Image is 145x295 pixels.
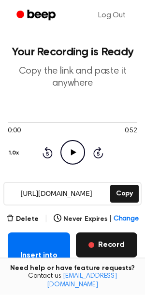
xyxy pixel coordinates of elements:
[76,232,137,257] button: Record
[110,185,139,203] button: Copy
[44,213,48,225] span: |
[6,272,139,289] span: Contact us
[47,273,117,288] a: [EMAIL_ADDRESS][DOMAIN_NAME]
[8,232,70,288] button: Insert into Doc
[8,145,22,161] button: 1.0x
[8,65,137,90] p: Copy the link and paste it anywhere
[109,214,112,224] span: |
[8,46,137,58] h1: Your Recording is Ready
[125,126,137,136] span: 0:52
[54,214,139,224] button: Never Expires|Change
[8,126,20,136] span: 0:00
[88,4,135,27] a: Log Out
[6,214,39,224] button: Delete
[10,6,64,25] a: Beep
[114,214,139,224] span: Change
